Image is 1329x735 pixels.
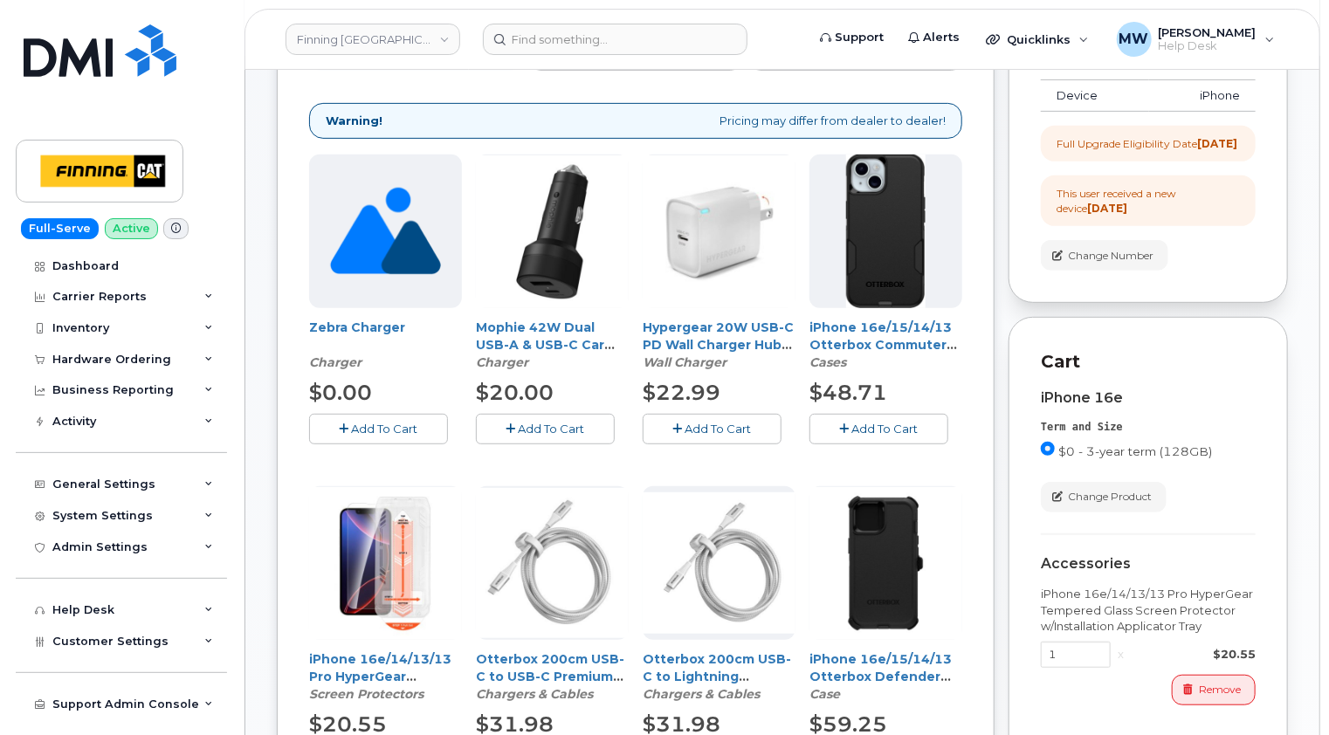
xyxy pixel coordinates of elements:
[1068,489,1152,505] span: Change Product
[1041,442,1055,456] input: $0 - 3-year term (128GB)
[1041,420,1256,435] div: Term and Size
[809,487,962,640] img: 13-15_Defender_Case.jpg
[1007,32,1071,46] span: Quicklinks
[309,414,448,444] button: Add To Cart
[809,686,840,702] em: Case
[476,319,615,370] a: Mophie 42W Dual USB-A & USB-C Car Charge
[1172,675,1256,705] button: Remove
[643,319,794,370] a: Hypergear 20W USB-C PD Wall Charger Hub w/LED - White
[1057,186,1240,216] div: This user received a new device
[352,422,418,436] span: Add To Cart
[476,414,615,444] button: Add To Cart
[483,24,747,55] input: Find something...
[1159,25,1257,39] span: [PERSON_NAME]
[476,650,629,703] div: Otterbox 200cm USB-C to USB-C Premium Pro PD Charge and Sync Cable - White
[923,29,960,46] span: Alerts
[1119,29,1149,50] span: MW
[326,113,382,129] strong: Warning!
[476,319,629,371] div: Mophie 42W Dual USB-A & USB-C Car Charge
[643,686,760,702] em: Chargers & Cables
[1041,482,1167,512] button: Change Product
[809,414,948,444] button: Add To Cart
[1105,22,1287,57] div: Matthew Walshe
[896,20,972,55] a: Alerts
[1111,646,1131,663] div: x
[643,155,795,308] img: 67eacc97734ba095214649.jpg
[643,380,720,405] span: $22.99
[309,319,405,335] a: Zebra Charger
[835,29,884,46] span: Support
[309,686,423,702] em: Screen Protectors
[1057,136,1237,151] div: Full Upgrade Eligibility Date
[809,650,962,703] div: iPhone 16e/15/14/13 Otterbox Defender Series Case
[519,422,585,436] span: Add To Cart
[643,354,726,370] em: Wall Charger
[309,103,962,139] div: Pricing may differ from dealer to dealer!
[476,354,528,370] em: Charger
[974,22,1101,57] div: Quicklinks
[808,20,896,55] a: Support
[309,354,362,370] em: Charger
[643,492,795,634] img: Otterbox_200cm_USB-C_to_Lightning_Premium_Pro_PD_Charge_and_Sync_Cable_.png
[476,155,629,308] img: Car_Charger.jpg
[1199,682,1241,697] span: Remove
[1058,444,1212,458] span: $0 - 3-year term (128GB)
[476,488,629,638] img: USB_C_to_USB_C.png
[846,155,926,308] img: 16eCommuter1.PNG
[809,319,957,370] a: iPhone 16e/15/14/13 Otterbox Commuter Series Case - Black
[809,380,887,405] span: $48.71
[685,422,752,436] span: Add To Cart
[309,319,462,371] div: Zebra Charger
[309,650,462,703] div: iPhone 16e/14/13/13 Pro HyperGear Tempered Glass Screen Protector w/Installation Applicator Tray
[1131,646,1256,663] div: $20.55
[643,414,782,444] button: Add To Cart
[330,155,441,308] img: no_image_found-2caef05468ed5679b831cfe6fc140e25e0c280774317ffc20a367ab7fd17291e.png
[1041,80,1149,112] td: Device
[1041,349,1256,374] p: Cart
[1087,202,1127,215] strong: [DATE]
[1197,137,1237,150] strong: [DATE]
[309,487,462,640] img: 67aa42d722127034222919.jpg
[809,354,846,370] em: Cases
[309,380,372,405] span: $0.00
[852,422,919,436] span: Add To Cart
[1149,80,1256,112] td: iPhone
[1041,390,1256,406] div: iPhone 16e
[809,319,962,371] div: iPhone 16e/15/14/13 Otterbox Commuter Series Case - Black
[1041,586,1256,635] div: iPhone 16e/14/13/13 Pro HyperGear Tempered Glass Screen Protector w/Installation Applicator Tray
[476,651,624,719] a: Otterbox 200cm USB-C to USB-C Premium Pro PD Charge and Sync Cable - White
[1041,556,1256,572] div: Accessories
[643,319,795,371] div: Hypergear 20W USB-C PD Wall Charger Hub w/LED - White
[476,380,554,405] span: $20.00
[1159,39,1257,53] span: Help Desk
[476,686,593,702] em: Chargers & Cables
[286,24,460,55] a: Finning Canada
[1041,240,1168,271] button: Change Number
[809,651,952,702] a: iPhone 16e/15/14/13 Otterbox Defender Series Case
[1068,248,1153,264] span: Change Number
[643,650,795,703] div: Otterbox 200cm USB-C to Lightning Premium Pro PD Charge and Sync Cable - White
